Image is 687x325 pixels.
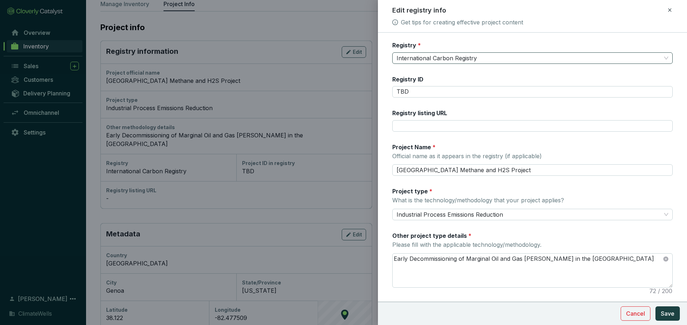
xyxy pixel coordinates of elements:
[393,254,672,287] textarea: Early Decommissioning of Marginal Oil and Gas [PERSON_NAME] in the [GEOGRAPHIC_DATA]
[392,6,446,15] h2: Edit registry info
[621,306,650,321] button: Cancel
[663,256,668,262] button: close-circle
[392,187,432,195] label: Project type
[392,241,541,249] p: Please fill with the applicable technology/methodology.
[392,232,472,240] label: Other project type details
[392,109,447,117] label: Registry listing URL
[392,197,564,204] p: What is the technology/methodology that your project applies?
[392,152,542,160] p: Official name as it appears in the registry (if applicable)
[392,75,423,83] label: Registry ID
[401,18,523,27] a: Get tips for creating effective project content
[655,306,680,321] button: Save
[392,143,436,151] label: Project Name
[392,41,421,49] label: Registry
[626,309,645,318] span: Cancel
[397,209,668,220] span: Industrial Process Emissions Reduction
[397,53,668,63] span: International Carbon Registry
[661,309,674,318] span: Save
